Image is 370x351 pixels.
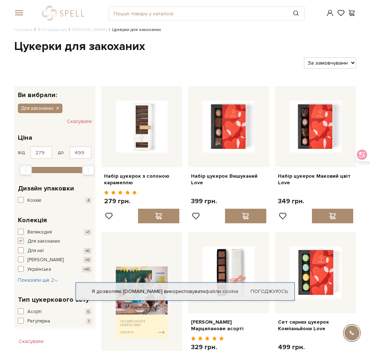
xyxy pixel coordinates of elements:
a: Набір цукерок з солоною карамеллю [104,173,179,186]
button: Асорті 6 [18,308,92,316]
button: Для неї +6 [18,247,92,255]
span: Регулярна [27,318,50,325]
span: +9 [83,257,92,263]
button: [PERSON_NAME] +9 [18,256,92,264]
button: Регулярна 1 [18,318,92,325]
a: Набір цукерок Маковий цвіт Love [278,173,353,186]
a: [PERSON_NAME] Марципанове асорті [191,319,266,332]
span: Для неї [27,247,44,255]
span: +1 [84,229,92,235]
a: Погоджуюсь [251,288,288,295]
span: 4 [85,197,92,204]
button: Великодня +1 [18,229,92,236]
img: banner [116,266,168,338]
span: [PERSON_NAME] [27,256,64,264]
p: 399 грн. [191,197,217,205]
span: до [58,149,64,156]
span: Показати ще 2 [18,277,58,283]
p: 349 грн. [278,197,304,205]
span: Великодня [27,229,52,236]
span: 1 [86,318,92,324]
a: logo [42,6,88,21]
span: Для закоханих [27,238,60,245]
span: Дизайн упаковки [18,184,74,193]
div: Max [82,165,95,175]
a: Набір цукерок Вишуканий Love [191,173,266,186]
span: +16 [82,266,92,273]
button: Скасувати [67,116,92,127]
a: Сет сирних цукерок Компаньйони Love [278,319,353,332]
button: Для закоханих [18,238,92,245]
a: [PERSON_NAME] [72,27,107,32]
li: Цукерки для закоханих [107,27,161,33]
span: Кохаю [27,197,42,204]
button: Показати ще 2 [18,277,58,284]
span: Українська [27,266,51,273]
div: Ви вибрали: [14,86,95,98]
input: Ціна [69,146,92,159]
button: Кохаю 4 [18,197,92,204]
span: Для закоханих [21,105,53,112]
span: Ціна [18,133,32,143]
input: Ціна [30,146,53,159]
div: Я дозволяю [DOMAIN_NAME] використовувати [76,288,294,295]
button: Українська +16 [18,266,92,273]
a: Вся продукція [38,27,67,32]
span: Тип цукеркового сету [18,295,89,305]
p: 279 грн. [104,197,137,205]
a: файли cookie [205,288,239,294]
span: Асорті [27,308,42,316]
span: Колекція [18,215,47,225]
div: Min [19,165,32,175]
span: +6 [83,248,92,254]
h1: Цукерки для закоханих [14,39,356,54]
button: Пошук товару у каталозі [287,7,304,20]
input: Пошук товару у каталозі [109,7,287,20]
span: 6 [85,309,92,315]
span: від [18,149,25,156]
button: Скасувати [14,336,48,347]
button: Для закоханих [18,104,62,113]
a: Головна [14,27,33,32]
